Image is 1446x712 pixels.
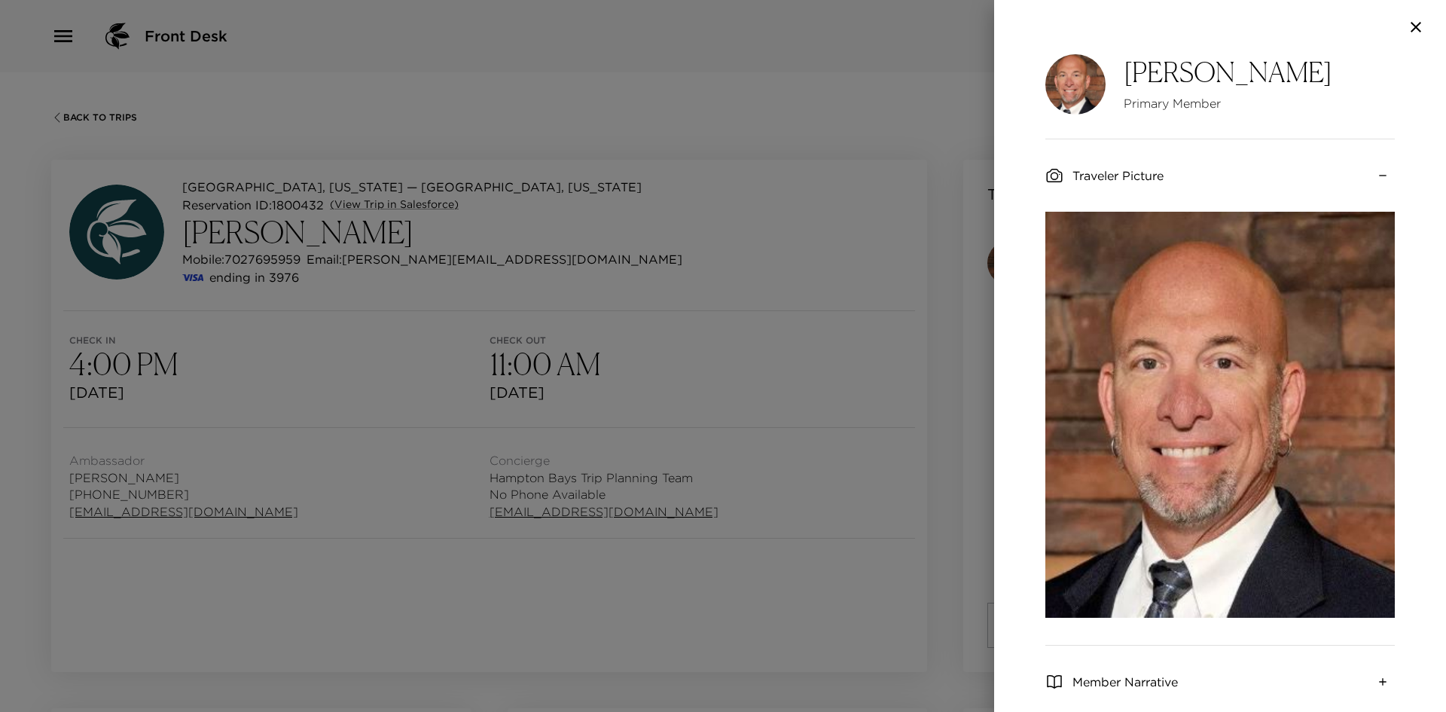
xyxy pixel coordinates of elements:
[1124,57,1332,89] h4: [PERSON_NAME]
[1072,167,1164,184] span: Traveler Picture
[1124,95,1332,112] span: Primary Member
[1045,54,1106,115] img: 9k=
[1072,674,1178,690] span: Member Narrative
[1371,670,1395,694] button: expand
[1371,163,1395,188] button: collapse
[1045,212,1395,618] img: Member photo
